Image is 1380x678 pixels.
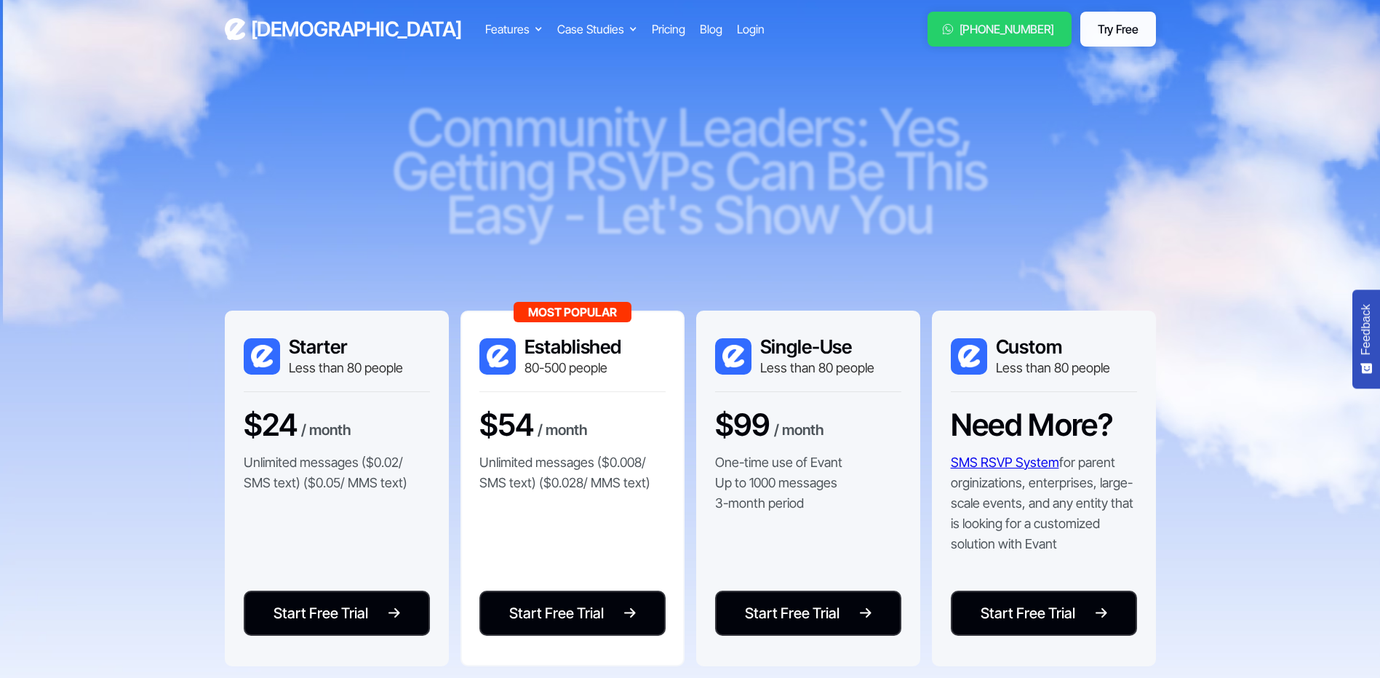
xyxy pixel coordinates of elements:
p: Unlimited messages ($0.02/ SMS text) ($0.05/ MMS text) [244,452,430,493]
p: One-time use of Evant Up to 1000 messages 3-month period [715,452,842,514]
a: SMS RSVP System [951,455,1059,470]
h3: Custom [996,335,1110,359]
h3: $54 [479,407,534,443]
a: Pricing [652,20,685,38]
a: Start Free Trial [479,591,666,636]
div: Case Studies [557,20,624,38]
p: for parent orginizations, enterprises, large-scale events, and any entity that is looking for a c... [951,452,1137,554]
a: Start Free Trial [951,591,1137,636]
h3: $24 [244,407,298,443]
a: [PHONE_NUMBER] [928,12,1072,47]
div: [PHONE_NUMBER] [960,20,1055,38]
h1: Community Leaders: Yes, Getting RSVPs Can Be This Easy - Let's Show You [341,105,1040,236]
h3: [DEMOGRAPHIC_DATA] [251,17,462,42]
button: Feedback - Show survey [1352,290,1380,388]
div: Features [485,20,530,38]
a: Start Free Trial [244,591,430,636]
h3: Starter [289,335,403,359]
h3: Single-Use [760,335,874,359]
h3: $99 [715,407,770,443]
div: Less than 80 people [760,359,874,377]
a: home [225,17,462,42]
div: Less than 80 people [289,359,403,377]
p: Unlimited messages ($0.008/ SMS text) ($0.028/ MMS text) [479,452,666,493]
a: Login [737,20,765,38]
h3: Need More? [951,407,1113,443]
div: / month [301,419,351,444]
div: 80-500 people [525,359,622,377]
a: Try Free [1080,12,1155,47]
a: Start Free Trial [715,591,901,636]
div: / month [538,419,588,444]
a: Blog [700,20,722,38]
span: Feedback [1360,304,1373,355]
div: / month [774,419,824,444]
div: Start Free Trial [274,602,368,624]
div: Start Free Trial [981,602,1075,624]
h3: Established [525,335,622,359]
div: Case Studies [557,20,637,38]
div: Most Popular [514,302,631,322]
div: Less than 80 people [996,359,1110,377]
div: Start Free Trial [745,602,839,624]
div: Start Free Trial [509,602,604,624]
div: Features [485,20,543,38]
